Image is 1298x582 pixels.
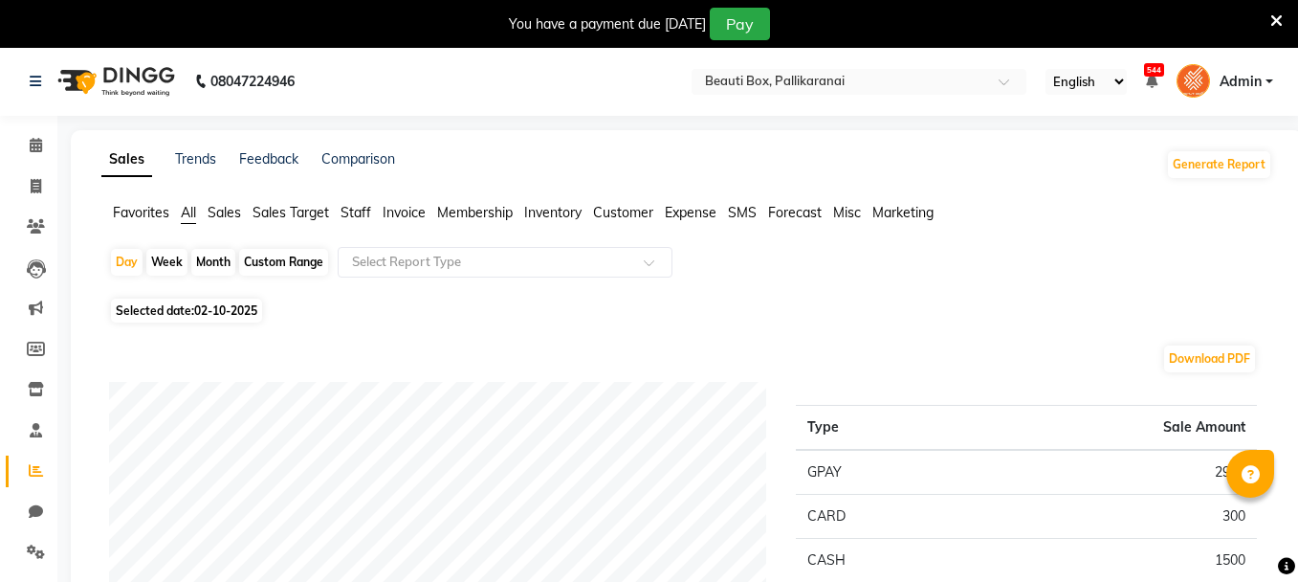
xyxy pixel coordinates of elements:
[111,299,262,323] span: Selected date:
[796,450,965,495] td: GPAY
[1177,64,1210,98] img: Admin
[175,150,216,168] a: Trends
[101,143,152,177] a: Sales
[113,204,169,221] span: Favorites
[1146,73,1157,90] a: 544
[1168,151,1270,178] button: Generate Report
[1164,346,1255,372] button: Download PDF
[665,204,716,221] span: Expense
[437,204,513,221] span: Membership
[965,495,1257,539] td: 300
[181,204,196,221] span: All
[833,204,861,221] span: Misc
[1144,63,1164,77] span: 544
[253,204,329,221] span: Sales Target
[509,14,706,34] div: You have a payment due [DATE]
[321,150,395,168] a: Comparison
[341,204,371,221] span: Staff
[239,150,298,168] a: Feedback
[593,204,653,221] span: Customer
[965,450,1257,495] td: 2910
[146,249,187,276] div: Week
[728,204,757,221] span: SMS
[49,55,180,108] img: logo
[194,303,257,318] span: 02-10-2025
[1220,72,1262,92] span: Admin
[796,406,965,451] th: Type
[208,204,241,221] span: Sales
[210,55,295,108] b: 08047224946
[111,249,143,276] div: Day
[191,249,235,276] div: Month
[524,204,582,221] span: Inventory
[710,8,770,40] button: Pay
[383,204,426,221] span: Invoice
[796,495,965,539] td: CARD
[872,204,934,221] span: Marketing
[239,249,328,276] div: Custom Range
[965,406,1257,451] th: Sale Amount
[768,204,822,221] span: Forecast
